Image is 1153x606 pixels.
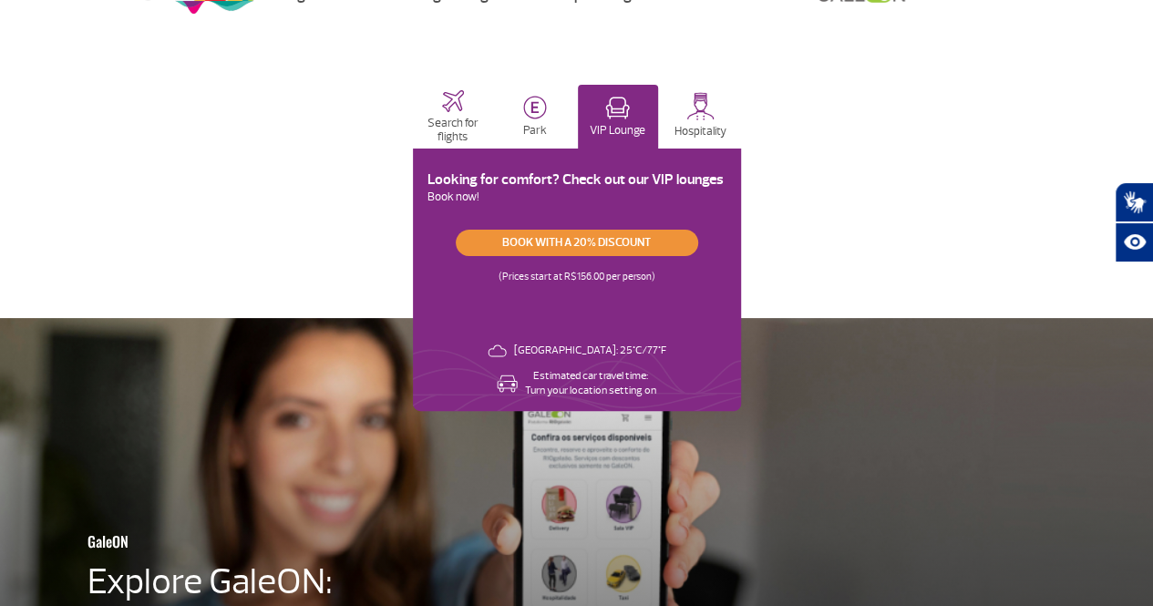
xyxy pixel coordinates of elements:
div: Plugin de acessibilidade da Hand Talk. [1115,182,1153,262]
img: vipRoomActive.svg [605,97,630,119]
a: Book with a 20% discount [456,230,698,256]
p: Search for flights [422,117,485,144]
img: airplaneHome.svg [442,90,464,112]
h3: Looking for comfort? Check out our VIP lounges [427,171,726,189]
button: Hospitality [660,85,741,149]
img: hospitality.svg [686,92,715,120]
img: carParkingHome.svg [523,96,547,119]
p: [GEOGRAPHIC_DATA]: 25°C/77°F [514,344,666,358]
p: Estimated car travel time: Turn your location setting on [525,369,656,398]
button: Abrir tradutor de língua de sinais. [1115,182,1153,222]
button: Park [495,85,576,149]
p: (Prices start at R$156.00 per person) [499,256,655,285]
p: VIP Lounge [590,124,645,138]
button: VIP Lounge [578,85,659,149]
p: Book now! [427,189,726,207]
button: Abrir recursos assistivos. [1115,222,1153,262]
button: Search for flights [413,85,494,149]
p: Park [523,124,547,138]
h3: GaleON [88,522,392,560]
p: Hospitality [674,125,726,139]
